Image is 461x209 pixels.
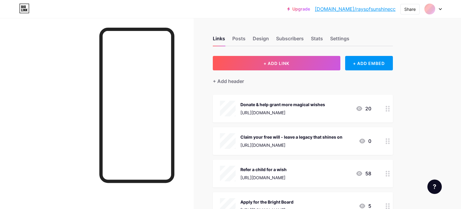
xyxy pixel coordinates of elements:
[253,35,269,46] div: Design
[404,6,416,12] div: Share
[311,35,323,46] div: Stats
[315,5,396,13] a: [DOMAIN_NAME]/raysofsunshinecc
[287,7,310,11] a: Upgrade
[213,56,340,70] button: + ADD LINK
[240,142,342,148] div: [URL][DOMAIN_NAME]
[213,78,244,85] div: + Add header
[240,109,325,116] div: [URL][DOMAIN_NAME]
[240,134,342,140] div: Claim your free will - leave a legacy that shines on
[213,35,225,46] div: Links
[356,105,371,112] div: 20
[240,174,287,181] div: [URL][DOMAIN_NAME]
[345,56,393,70] div: + ADD EMBED
[232,35,246,46] div: Posts
[276,35,304,46] div: Subscribers
[240,101,325,108] div: Donate & help grant more magical wishes
[359,137,371,145] div: 0
[356,170,371,177] div: 58
[264,61,289,66] span: + ADD LINK
[330,35,349,46] div: Settings
[240,199,294,205] div: Apply for the Bright Board
[240,166,287,173] div: Refer a child for a wish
